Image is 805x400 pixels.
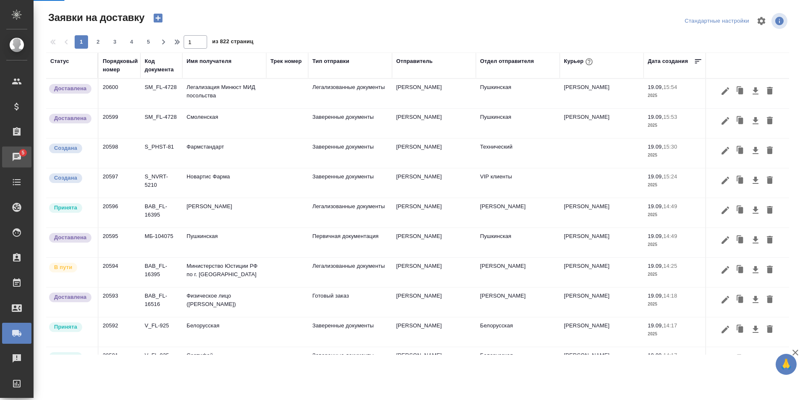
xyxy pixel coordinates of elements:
td: 20597 [99,168,140,198]
button: Редактировать [718,322,732,337]
div: Новая заявка, еще не передана в работу [48,173,93,184]
p: 19.09, [648,322,663,329]
td: Пушкинская [476,228,560,257]
button: Удалить [763,351,777,367]
td: [PERSON_NAME] [392,317,476,347]
td: S_PHST-81 [140,139,182,168]
span: Заявки на доставку [46,11,145,24]
td: BAB_FL-16516 [140,288,182,317]
span: 4 [125,38,138,46]
p: Доставлена [54,293,86,301]
td: [PERSON_NAME] [476,288,560,317]
td: 20594 [99,258,140,287]
td: [PERSON_NAME] [392,139,476,168]
span: 2 [91,38,105,46]
td: Легализованные документы [308,198,392,227]
td: 20593 [99,288,140,317]
td: Пушкинская [476,109,560,138]
td: Легализованные документы [308,258,392,287]
p: Доставлена [54,84,86,93]
button: Скачать [748,262,763,278]
td: [PERSON_NAME] [392,198,476,227]
p: Создана [54,174,77,182]
button: Скачать [748,202,763,218]
p: 15:30 [663,144,677,150]
button: Удалить [763,292,777,308]
p: 19.09, [648,203,663,209]
td: Смоленская [182,109,266,138]
td: [PERSON_NAME] [560,347,644,376]
button: Редактировать [718,262,732,278]
p: 19.09, [648,84,663,90]
div: Отдел отправителя [480,57,534,65]
td: Первичная документация [308,228,392,257]
td: Заверенные документы [308,347,392,376]
button: Клонировать [732,232,748,248]
td: 20596 [99,198,140,227]
button: Удалить [763,83,777,99]
button: Редактировать [718,232,732,248]
div: Тип отправки [312,57,349,65]
td: Легализованные документы [308,79,392,108]
button: 4 [125,35,138,49]
td: Белорусская [182,317,266,347]
button: 5 [142,35,155,49]
td: 20595 [99,228,140,257]
div: split button [683,15,751,28]
button: Удалить [763,262,777,278]
td: [PERSON_NAME] [392,228,476,257]
div: Трек номер [270,57,302,65]
a: 5 [2,146,31,167]
td: Пушкинская [476,79,560,108]
td: [PERSON_NAME] [560,258,644,287]
p: 19.09, [648,173,663,180]
p: Создана [54,144,77,152]
p: 2025 [648,121,702,130]
button: Удалить [763,232,777,248]
p: 2025 [648,181,702,189]
button: Скачать [748,351,763,367]
td: [PERSON_NAME] [560,228,644,257]
div: Курьер назначен [48,322,93,333]
td: BAB_FL-16395 [140,198,182,227]
td: VIP клиенты [476,168,560,198]
button: Удалить [763,202,777,218]
p: Принята [54,323,77,331]
td: V_FL-925 [140,347,182,376]
td: [PERSON_NAME] [560,79,644,108]
p: 19.09, [648,352,663,358]
p: 2025 [648,300,702,308]
td: [PERSON_NAME] [392,79,476,108]
td: Заверенные документы [308,168,392,198]
button: 3 [108,35,122,49]
td: Министерство Юстиции РФ по г. [GEOGRAPHIC_DATA] [182,258,266,287]
div: Документы доставлены, фактическая дата доставки проставиться автоматически [48,113,93,124]
button: Скачать [748,143,763,159]
td: 20598 [99,139,140,168]
td: Белорусская [476,317,560,347]
button: 🙏 [776,354,797,375]
p: Принята [54,204,77,212]
button: Клонировать [732,322,748,337]
button: Скачать [748,322,763,337]
button: Редактировать [718,202,732,218]
div: Заявка принята в работу [48,262,93,273]
p: 19.09, [648,293,663,299]
p: 14:17 [663,322,677,329]
p: 19.09, [648,263,663,269]
button: Редактировать [718,113,732,129]
td: Фармстандарт [182,139,266,168]
td: SM_FL-4728 [140,109,182,138]
button: Редактировать [718,351,732,367]
button: Редактировать [718,173,732,188]
button: Клонировать [732,173,748,188]
button: Удалить [763,173,777,188]
p: 15:24 [663,173,677,180]
td: [PERSON_NAME] [392,288,476,317]
div: Документы доставлены, фактическая дата доставки проставиться автоматически [48,232,93,243]
p: 2025 [648,241,702,249]
td: МБ-104075 [140,228,182,257]
button: Скачать [748,173,763,188]
td: 20591 [99,347,140,376]
td: 20592 [99,317,140,347]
